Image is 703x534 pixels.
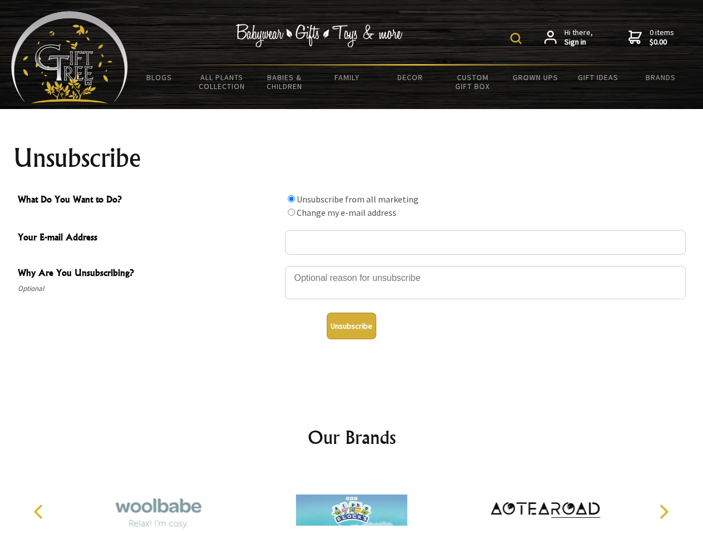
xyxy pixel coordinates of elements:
[650,27,674,47] span: 0 items
[288,209,295,216] input: What Do You Want to Do?
[191,66,254,98] a: All Plants Collection
[297,194,419,205] label: Unsubscribe from all marketing
[18,266,279,282] span: Why Are You Unsubscribing?
[253,66,316,98] a: Babies & Children
[13,145,690,171] h1: Unsubscribe
[18,192,279,209] span: What Do You Want to Do?
[567,66,630,89] a: Gift Ideas
[18,282,279,295] span: Optional
[564,37,593,47] strong: Sign in
[564,28,593,47] span: Hi there,
[650,37,674,47] strong: $0.00
[441,66,504,98] a: Custom Gift Box
[236,24,403,47] img: Babywear - Gifts - Toys & more
[18,230,279,246] span: Your E-mail Address
[378,66,441,89] a: Decor
[510,33,522,44] img: product search
[628,28,674,47] a: 0 items$0.00
[285,230,686,255] input: Your E-mail Address
[297,207,396,218] label: Change my e-mail address
[504,66,567,89] a: Grown Ups
[285,266,686,299] textarea: Why Are You Unsubscribing?
[288,195,295,202] input: What Do You Want to Do?
[11,11,128,103] img: Babyware - Gifts - Toys and more...
[327,313,376,339] button: Unsubscribe
[651,500,676,524] button: Next
[316,66,379,89] a: Family
[22,424,681,451] h2: Our Brands
[28,500,52,524] button: Previous
[128,66,191,89] a: BLOGS
[630,66,692,89] a: Brands
[544,28,593,47] a: Hi there,Sign in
